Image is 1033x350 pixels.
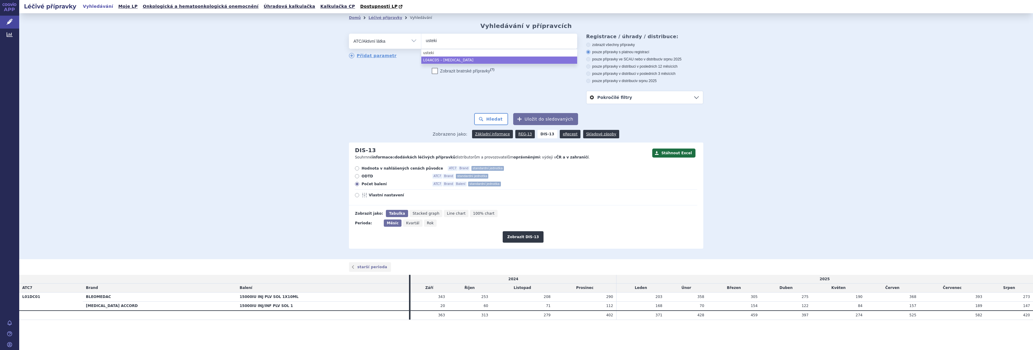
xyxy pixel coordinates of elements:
[751,304,758,308] span: 154
[616,284,665,293] td: Leden
[975,304,982,308] span: 189
[355,220,381,227] div: Perioda:
[240,286,252,290] span: Balení
[909,313,916,317] span: 525
[432,182,442,186] span: ATC7
[81,2,115,11] a: Vyhledávání
[355,210,383,217] div: Zobrazit jako:
[707,284,761,293] td: Březen
[801,313,808,317] span: 397
[661,57,681,61] span: v srpnu 2025
[410,284,448,293] td: Září
[909,295,916,299] span: 368
[447,211,465,216] span: Line chart
[751,295,758,299] span: 305
[801,304,808,308] span: 122
[19,2,81,11] h2: Léčivé přípravky
[546,304,550,308] span: 71
[586,34,703,39] h3: Registrace / úhrady / distribuce:
[389,211,405,216] span: Tabulka
[458,166,470,171] span: Brand
[141,2,260,11] a: Onkologická a hematoonkologická onemocnění
[636,79,656,83] span: v srpnu 2025
[443,182,454,186] span: Brand
[472,130,513,138] a: Základní informace
[656,313,662,317] span: 371
[372,155,393,159] strong: informace
[349,53,397,58] a: Přidat parametr
[83,293,237,302] th: BLEOMEDAC
[865,284,919,293] td: Červen
[856,295,862,299] span: 190
[503,231,543,243] button: Zobrazit DIS-13
[751,313,758,317] span: 459
[349,16,361,20] a: Domů
[387,221,398,225] span: Měsíc
[410,13,440,22] li: Vyhledávání
[586,91,703,104] a: Pokročilé filtry
[656,295,662,299] span: 203
[471,166,504,171] span: standardní jednotka
[427,221,434,225] span: Rok
[262,2,317,11] a: Úhradová kalkulačka
[856,313,862,317] span: 274
[441,304,445,308] span: 20
[553,284,616,293] td: Prosinec
[544,295,551,299] span: 208
[975,313,982,317] span: 582
[349,262,391,272] a: starší perioda
[481,313,488,317] span: 313
[483,304,488,308] span: 60
[362,182,428,186] span: Počet balení
[432,68,495,74] label: Zobrazit bratrské přípravky
[801,295,808,299] span: 275
[586,78,703,83] label: pouze přípravky v distribuci
[1023,313,1030,317] span: 420
[544,313,551,317] span: 279
[586,64,703,69] label: pouze přípravky v distribuci v posledních 12 měsících
[19,293,83,311] th: L01DC01
[538,130,557,138] strong: DIS-13
[985,284,1033,293] td: Srpen
[22,286,32,290] span: ATC7
[606,304,613,308] span: 112
[1023,295,1030,299] span: 273
[583,130,619,138] a: Skladové zásoby
[237,301,409,310] th: 15000IU INJ/INF PLV SOL 1
[448,166,458,171] span: ATC7
[858,304,862,308] span: 84
[513,155,539,159] strong: oprávněným
[665,284,707,293] td: Únor
[586,57,703,62] label: pouze přípravky ve SCAU nebo v distribuci
[606,295,613,299] span: 290
[369,193,435,198] span: Vlastní nastavení
[1023,304,1030,308] span: 147
[480,22,572,29] h2: Vyhledávání v přípravcích
[443,174,454,179] span: Brand
[237,293,409,302] th: 15000IU INJ PLV SOL 1X10ML
[355,155,649,160] p: Souhrnné o distributorům a provozovatelům k výdeji v .
[468,182,501,186] span: standardní jednotka
[456,174,488,179] span: standardní jednotka
[560,130,580,138] a: eRecept
[811,284,865,293] td: Květen
[586,42,703,47] label: zobrazit všechny přípravky
[368,16,402,20] a: Léčivé přípravky
[438,313,445,317] span: 363
[448,284,491,293] td: Říjen
[586,71,703,76] label: pouze přípravky v distribuci v posledních 3 měsících
[490,68,494,72] abbr: (?)
[919,284,985,293] td: Červenec
[909,304,916,308] span: 157
[438,295,445,299] span: 343
[421,57,577,64] li: L04AC05 – [MEDICAL_DATA]
[697,295,704,299] span: 358
[432,174,442,179] span: ATC7
[761,284,812,293] td: Duben
[83,301,237,310] th: [MEDICAL_DATA] ACCORD
[606,313,613,317] span: 402
[652,149,695,158] button: Stáhnout Excel
[413,211,439,216] span: Stacked graph
[421,49,577,57] li: usteki
[433,130,468,138] span: Zobrazeno jako:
